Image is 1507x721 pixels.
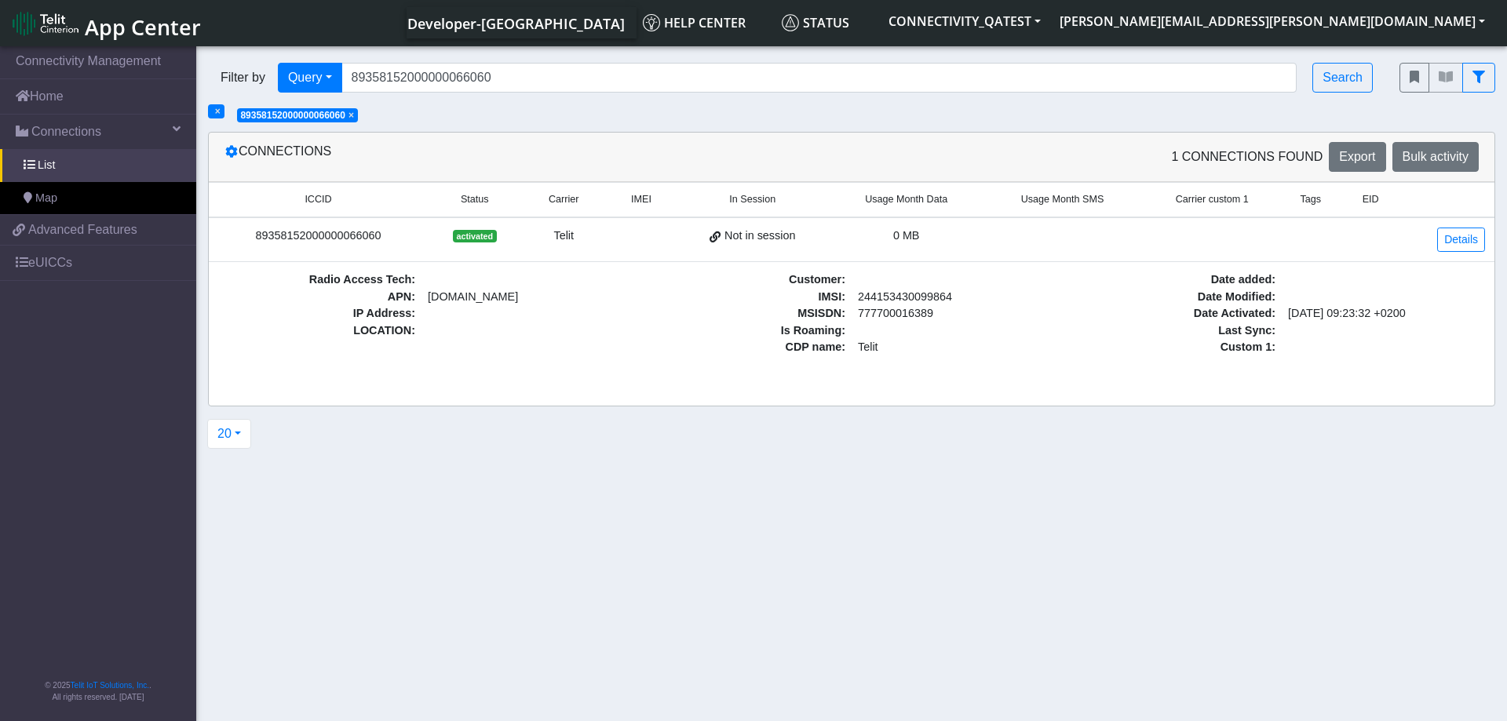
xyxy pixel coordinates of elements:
[1176,192,1249,207] span: Carrier custom 1
[1078,339,1282,356] span: Custom 1 :
[421,289,625,306] span: [DOMAIN_NAME]
[1021,192,1104,207] span: Usage Month SMS
[643,14,746,31] span: Help center
[631,192,651,207] span: IMEI
[1078,305,1282,322] span: Date Activated :
[1399,63,1495,93] div: fitlers menu
[648,305,852,322] span: MSISDN :
[643,14,660,31] img: knowledge.svg
[341,63,1297,93] input: Search...
[215,107,221,116] button: Close
[240,110,345,121] span: 89358152000000066060
[865,192,947,207] span: Usage Month Data
[1050,7,1494,35] button: [PERSON_NAME][EMAIL_ADDRESS][PERSON_NAME][DOMAIN_NAME]
[207,419,251,449] button: 20
[208,68,278,87] span: Filter by
[213,142,852,172] div: Connections
[1282,305,1485,322] span: [DATE] 09:23:32 +0200
[85,13,201,42] span: App Center
[893,229,920,242] span: 0 MB
[1078,289,1282,306] span: Date Modified :
[648,339,852,356] span: CDP name :
[1078,322,1282,340] span: Last Sync :
[1363,192,1379,207] span: EID
[852,339,1055,356] span: Telit
[775,7,879,38] a: Status
[28,220,137,239] span: Advanced Features
[729,192,775,207] span: In Session
[879,7,1050,35] button: CONNECTIVITY_QATEST
[278,63,342,93] button: Query
[782,14,799,31] img: status.svg
[531,228,597,245] div: Telit
[852,305,1055,322] span: 777700016389
[1403,150,1469,163] span: Bulk activity
[1312,63,1373,93] button: Search
[724,228,795,245] span: Not in session
[782,14,849,31] span: Status
[218,305,421,322] span: IP Address :
[348,110,354,121] span: ×
[348,111,354,120] button: Close
[1171,147,1323,166] span: 1 Connections found
[461,192,489,207] span: Status
[35,190,57,207] span: Map
[38,157,55,174] span: List
[1301,192,1322,207] span: Tags
[549,192,578,207] span: Carrier
[305,192,331,207] span: ICCID
[13,6,199,40] a: App Center
[215,106,221,117] span: ×
[218,271,421,289] span: Radio Access Tech :
[1437,228,1485,252] a: Details
[648,271,852,289] span: Customer :
[1078,271,1282,289] span: Date added :
[648,322,852,340] span: Is Roaming :
[1339,150,1375,163] span: Export
[218,228,418,245] div: 89358152000000066060
[637,7,775,38] a: Help center
[31,122,101,141] span: Connections
[453,230,496,242] span: activated
[218,322,421,340] span: LOCATION :
[13,11,78,36] img: logo-telit-cinterion-gw-new.png
[1329,142,1385,172] button: Export
[852,289,1055,306] span: 244153430099864
[648,289,852,306] span: IMSI :
[1392,142,1479,172] button: Bulk activity
[71,681,149,690] a: Telit IoT Solutions, Inc.
[407,7,624,38] a: Your current platform instance
[218,289,421,306] span: APN :
[407,14,625,33] span: Developer-[GEOGRAPHIC_DATA]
